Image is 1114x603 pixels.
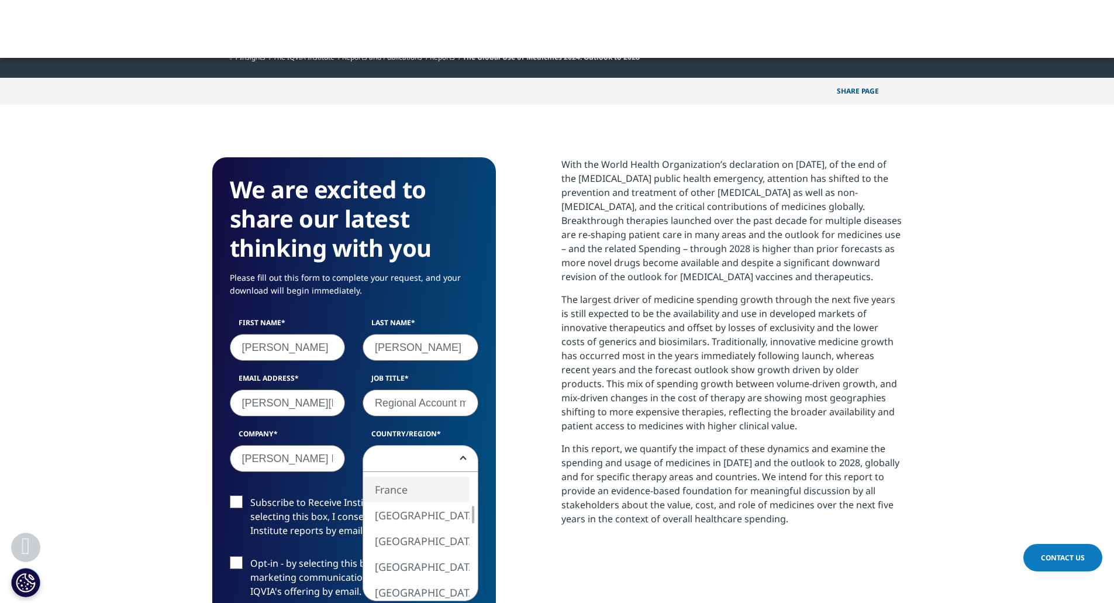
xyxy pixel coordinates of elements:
[230,373,346,390] label: Email Address
[230,175,478,263] h3: We are excited to share our latest thinking with you
[230,429,346,445] label: Company
[363,502,470,528] li: [GEOGRAPHIC_DATA]
[561,292,902,442] p: The largest driver of medicine spending growth through the next five years is still expected to b...
[363,477,470,502] li: France
[1023,544,1102,571] a: Contact Us
[363,318,478,334] label: Last Name
[561,442,902,535] p: In this report, we quantify the impact of these dynamics and examine the spending and usage of me...
[363,429,478,445] label: Country/Region
[828,78,902,105] button: Share PAGEShare PAGE
[230,495,478,544] label: Subscribe to Receive Institute Reports - by selecting this box, I consent to receiving IQVIA Inst...
[230,271,478,306] p: Please fill out this form to complete your request, and your download will begin immediately.
[230,318,346,334] label: First Name
[363,373,478,390] label: Job Title
[1041,553,1085,563] span: Contact Us
[828,78,902,105] p: Share PAGE
[363,554,470,580] li: [GEOGRAPHIC_DATA]
[363,528,470,554] li: [GEOGRAPHIC_DATA]
[561,157,902,292] p: With the World Health Organization’s declaration on [DATE], of the end of the [MEDICAL_DATA] publ...
[11,568,40,597] button: Paramètres des cookies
